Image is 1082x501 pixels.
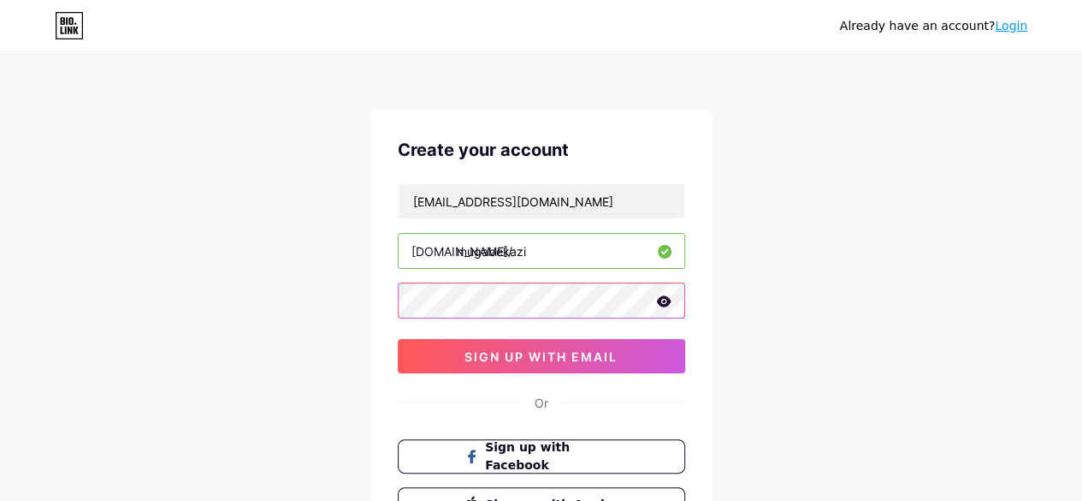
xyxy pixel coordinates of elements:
button: Sign up with Facebook [398,439,685,474]
input: Email [399,184,684,218]
div: Already have an account? [840,17,1027,35]
span: Sign up with Facebook [485,438,618,474]
button: sign up with email [398,339,685,373]
span: sign up with email [464,349,618,364]
div: [DOMAIN_NAME]/ [411,242,512,260]
a: Login [995,19,1027,33]
div: Or [535,394,548,412]
div: Create your account [398,137,685,163]
input: username [399,234,684,268]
